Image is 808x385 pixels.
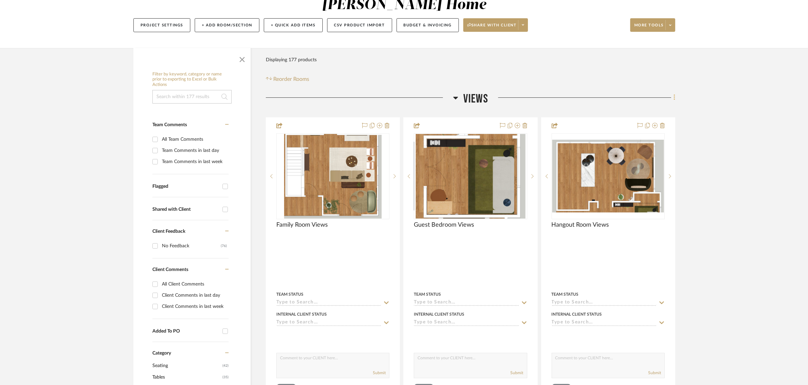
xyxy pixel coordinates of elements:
[152,371,221,383] span: Tables
[552,300,657,306] input: Type to Search…
[414,221,474,229] span: Guest Bedroom Views
[195,18,259,32] button: + Add Room/Section
[152,184,219,189] div: Flagged
[284,134,382,219] img: Family Room Views
[276,300,381,306] input: Type to Search…
[648,370,661,376] button: Submit
[152,350,171,356] span: Category
[414,300,519,306] input: Type to Search…
[162,290,227,301] div: Client Comments in last day
[152,122,187,127] span: Team Comments
[276,291,303,297] div: Team Status
[552,221,609,229] span: Hangout Room Views
[463,92,488,106] span: Views
[552,134,664,219] div: 0
[463,18,528,32] button: Share with client
[221,241,227,251] div: (76)
[327,18,392,32] button: CSV Product Import
[373,370,386,376] button: Submit
[133,18,190,32] button: Project Settings
[552,291,579,297] div: Team Status
[162,134,227,145] div: All Team Comments
[552,320,657,326] input: Type to Search…
[266,53,317,67] div: Displaying 177 products
[162,241,221,251] div: No Feedback
[414,320,519,326] input: Type to Search…
[416,134,525,219] img: Guest Bedroom Views
[222,372,229,383] span: (35)
[511,370,524,376] button: Submit
[264,18,323,32] button: + Quick Add Items
[152,90,232,104] input: Search within 177 results
[152,72,232,88] h6: Filter by keyword, category or name prior to exporting to Excel or Bulk Actions
[552,140,664,212] img: Hangout Room Views
[162,156,227,167] div: Team Comments in last week
[274,75,310,83] span: Reorder Rooms
[276,221,328,229] span: Family Room Views
[235,51,249,65] button: Close
[630,18,675,32] button: More tools
[414,134,527,219] div: 0
[152,229,185,234] span: Client Feedback
[397,18,459,32] button: Budget & Invoicing
[266,75,310,83] button: Reorder Rooms
[276,311,327,317] div: Internal Client Status
[414,291,441,297] div: Team Status
[222,360,229,371] span: (42)
[467,23,517,33] span: Share with client
[276,320,381,326] input: Type to Search…
[152,360,221,371] span: Seating
[152,207,219,212] div: Shared with Client
[152,329,219,334] div: Added To PO
[152,267,188,272] span: Client Comments
[162,301,227,312] div: Client Comments in last week
[162,279,227,290] div: All Client Comments
[634,23,664,33] span: More tools
[414,311,464,317] div: Internal Client Status
[552,311,602,317] div: Internal Client Status
[162,145,227,156] div: Team Comments in last day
